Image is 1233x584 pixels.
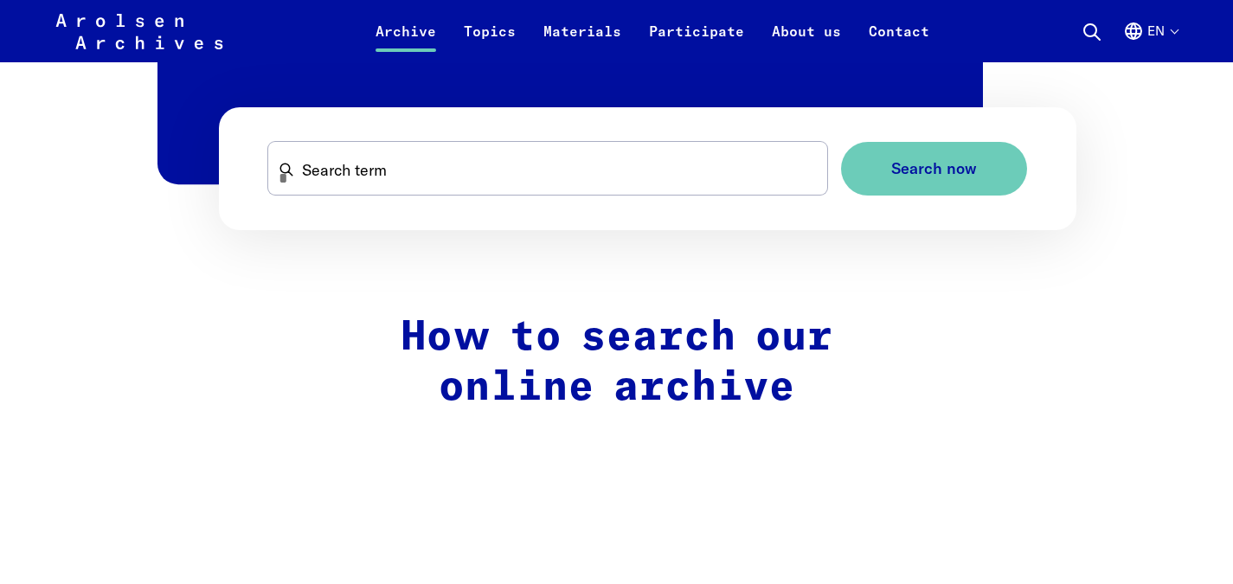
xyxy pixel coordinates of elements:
[251,313,983,413] h2: How to search our online archive
[530,21,635,62] a: Materials
[450,21,530,62] a: Topics
[362,10,943,52] nav: Primary
[758,21,855,62] a: About us
[891,160,977,178] span: Search now
[1123,21,1178,62] button: English, language selection
[855,21,943,62] a: Contact
[841,142,1027,196] button: Search now
[362,21,450,62] a: Archive
[635,21,758,62] a: Participate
